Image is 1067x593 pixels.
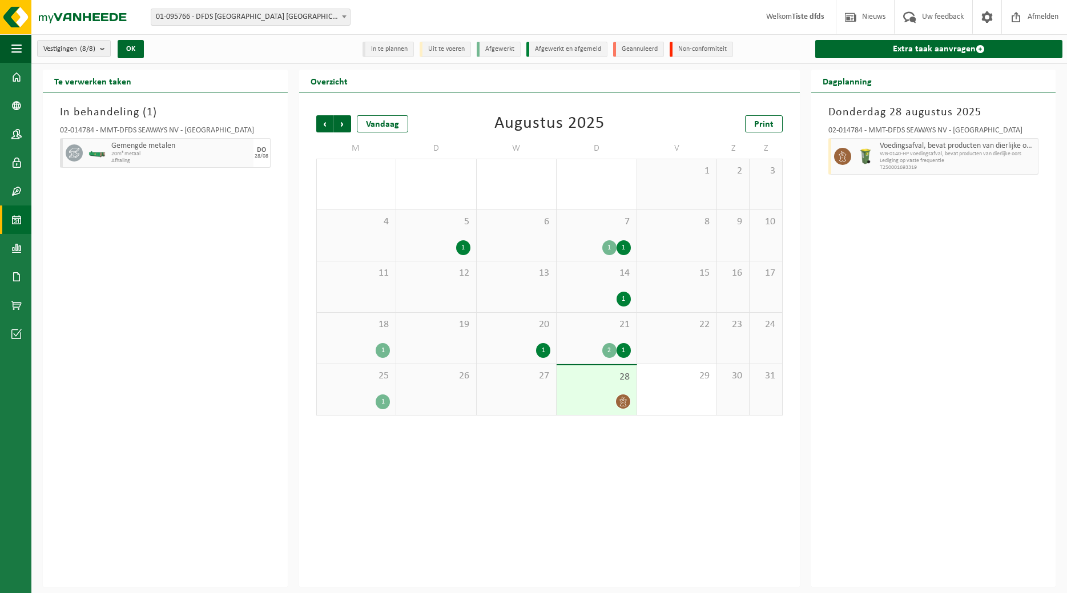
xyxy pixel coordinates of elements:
[477,42,521,57] li: Afgewerkt
[151,9,351,26] span: 01-095766 - DFDS BELGIUM NV - GENT
[723,370,743,382] span: 30
[723,267,743,280] span: 16
[477,138,557,159] td: W
[147,107,153,118] span: 1
[562,267,631,280] span: 14
[880,142,1036,151] span: Voedingsafval, bevat producten van dierlijke oorsprong, onverpakt, categorie 3
[482,370,551,382] span: 27
[37,40,111,57] button: Vestigingen(8/8)
[602,343,617,358] div: 2
[643,216,711,228] span: 8
[402,267,470,280] span: 12
[299,70,359,92] h2: Overzicht
[755,267,776,280] span: 17
[557,138,637,159] td: D
[43,41,95,58] span: Vestigingen
[363,42,414,57] li: In te plannen
[323,318,390,331] span: 18
[755,165,776,178] span: 3
[376,394,390,409] div: 1
[857,148,874,165] img: WB-0140-HPE-GN-51
[402,216,470,228] span: 5
[60,127,271,138] div: 02-014784 - MMT-DFDS SEAWAYS NV - [GEOGRAPHIC_DATA]
[118,40,144,58] button: OK
[670,42,733,57] li: Non-conformiteit
[482,318,551,331] span: 20
[482,216,551,228] span: 6
[828,127,1039,138] div: 02-014784 - MMT-DFDS SEAWAYS NV - [GEOGRAPHIC_DATA]
[323,216,390,228] span: 4
[643,165,711,178] span: 1
[111,142,251,151] span: Gemengde metalen
[617,240,631,255] div: 1
[754,120,774,129] span: Print
[723,318,743,331] span: 23
[562,371,631,384] span: 28
[357,115,408,132] div: Vandaag
[80,45,95,53] count: (8/8)
[815,40,1063,58] a: Extra taak aanvragen
[755,370,776,382] span: 31
[334,115,351,132] span: Volgende
[562,318,631,331] span: 21
[755,216,776,228] span: 10
[402,370,470,382] span: 26
[456,240,470,255] div: 1
[562,216,631,228] span: 7
[151,9,350,25] span: 01-095766 - DFDS BELGIUM NV - GENT
[526,42,607,57] li: Afgewerkt en afgemeld
[88,149,106,158] img: HK-XC-10-GN-00
[402,318,470,331] span: 19
[880,151,1036,158] span: WB-0140-HP voedingsafval, bevat producten van dierlijke oors
[880,158,1036,164] span: Lediging op vaste frequentie
[376,343,390,358] div: 1
[316,138,397,159] td: M
[717,138,750,159] td: Z
[613,42,664,57] li: Geannuleerd
[745,115,783,132] a: Print
[755,318,776,331] span: 24
[60,104,271,121] h3: In behandeling ( )
[494,115,605,132] div: Augustus 2025
[643,318,711,331] span: 22
[111,151,251,158] span: 20m³ metaal
[420,42,471,57] li: Uit te voeren
[723,165,743,178] span: 2
[792,13,824,21] strong: Tiste dfds
[323,267,390,280] span: 11
[617,292,631,306] div: 1
[43,70,143,92] h2: Te verwerken taken
[536,343,550,358] div: 1
[637,138,718,159] td: V
[617,343,631,358] div: 1
[316,115,333,132] span: Vorige
[396,138,477,159] td: D
[323,370,390,382] span: 25
[482,267,551,280] span: 13
[643,267,711,280] span: 15
[811,70,883,92] h2: Dagplanning
[828,104,1039,121] h3: Donderdag 28 augustus 2025
[255,154,268,159] div: 28/08
[643,370,711,382] span: 29
[257,147,266,154] div: DO
[723,216,743,228] span: 9
[880,164,1036,171] span: T250001693319
[111,158,251,164] span: Afhaling
[750,138,782,159] td: Z
[602,240,617,255] div: 1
